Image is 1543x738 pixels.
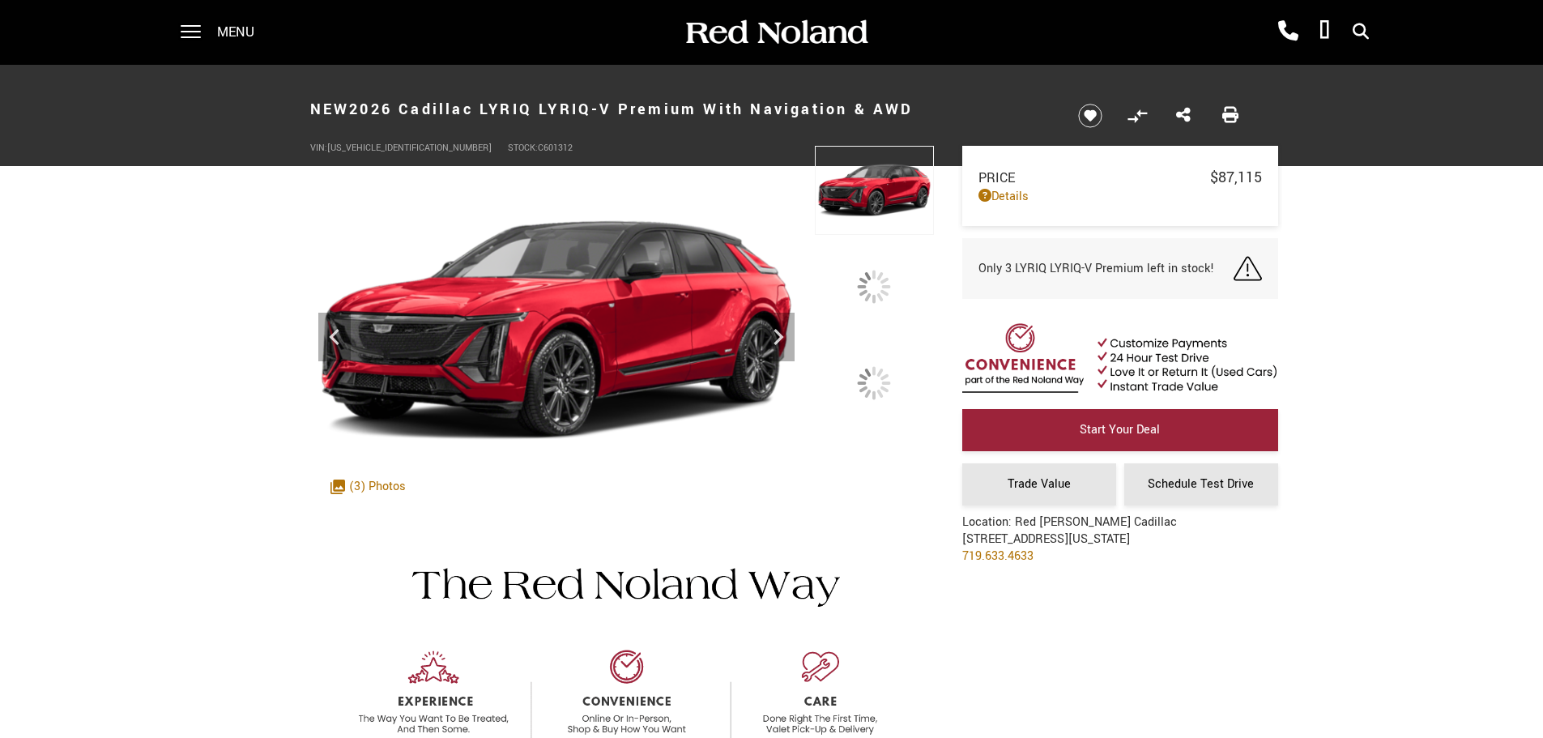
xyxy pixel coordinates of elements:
div: (3) Photos [322,470,414,503]
a: Trade Value [962,463,1116,506]
a: Print this New 2026 Cadillac LYRIQ LYRIQ-V Premium With Navigation & AWD [1222,105,1238,126]
span: Price [978,169,1210,187]
img: New 2026 Red Cadillac LYRIQ-V Premium image 1 [310,146,803,515]
span: $87,115 [1210,167,1262,188]
div: Location: Red [PERSON_NAME] Cadillac [STREET_ADDRESS][US_STATE] [962,514,1177,577]
a: Price $87,115 [978,167,1262,188]
button: Save vehicle [1072,103,1108,129]
a: 719.633.4633 [962,548,1034,565]
h1: 2026 Cadillac LYRIQ LYRIQ-V Premium With Navigation & AWD [310,77,1051,142]
strong: New [310,99,350,120]
span: VIN: [310,142,327,154]
span: Stock: [508,142,538,154]
span: Start Your Deal [1080,421,1160,438]
span: Only 3 LYRIQ LYRIQ-V Premium left in stock! [978,260,1214,277]
a: Share this New 2026 Cadillac LYRIQ LYRIQ-V Premium With Navigation & AWD [1176,105,1191,126]
img: New 2026 Red Cadillac LYRIQ-V Premium image 1 [815,146,933,235]
span: C601312 [538,142,573,154]
span: Trade Value [1008,476,1071,493]
span: [US_VEHICLE_IDENTIFICATION_NUMBER] [327,142,492,154]
img: Red Noland Auto Group [683,19,869,47]
a: Start Your Deal [962,409,1278,451]
a: Details [978,188,1262,205]
button: Compare vehicle [1125,104,1149,128]
span: Schedule Test Drive [1148,476,1254,493]
a: Schedule Test Drive [1124,463,1278,506]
